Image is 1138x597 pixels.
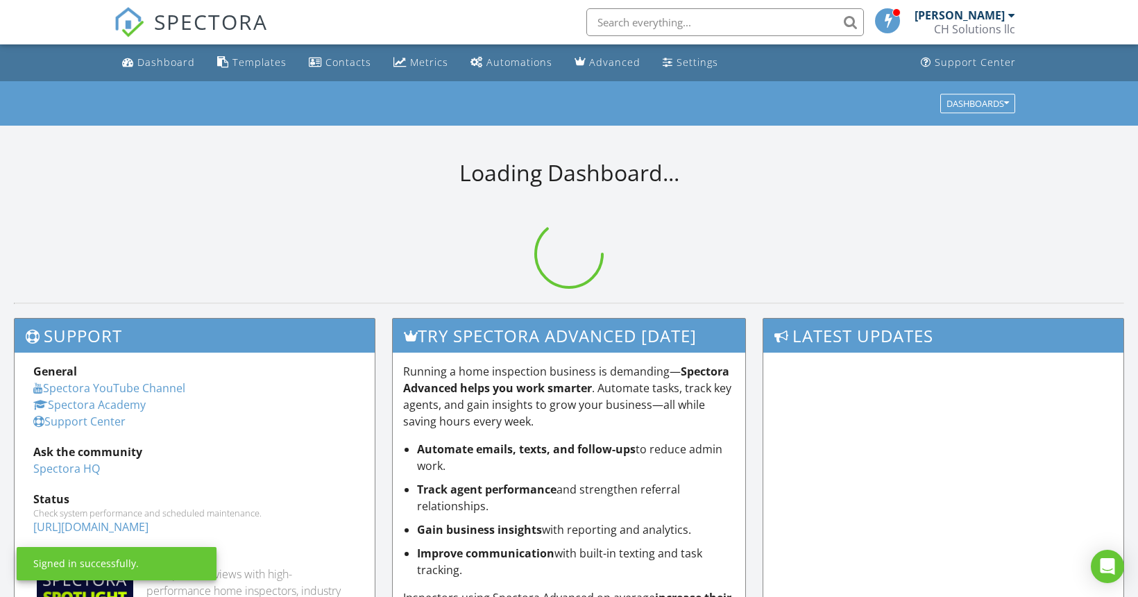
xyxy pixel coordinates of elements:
[915,50,1021,76] a: Support Center
[137,56,195,69] div: Dashboard
[486,56,552,69] div: Automations
[388,50,454,76] a: Metrics
[117,50,201,76] a: Dashboard
[15,319,375,353] h3: Support
[114,19,268,48] a: SPECTORA
[33,491,356,507] div: Status
[657,50,724,76] a: Settings
[212,50,292,76] a: Templates
[33,557,139,571] div: Signed in successfully.
[325,56,371,69] div: Contacts
[915,8,1005,22] div: [PERSON_NAME]
[33,507,356,519] div: Check system performance and scheduled maintenance.
[33,519,148,535] a: [URL][DOMAIN_NAME]
[417,441,734,474] li: to reduce admin work.
[1091,550,1124,583] div: Open Intercom Messenger
[934,22,1015,36] div: CH Solutions llc
[417,546,554,561] strong: Improve communication
[303,50,377,76] a: Contacts
[33,397,146,412] a: Spectora Academy
[393,319,745,353] h3: Try spectora advanced [DATE]
[33,414,126,429] a: Support Center
[403,363,734,430] p: Running a home inspection business is demanding— . Automate tasks, track key agents, and gain ins...
[935,56,1016,69] div: Support Center
[33,380,185,396] a: Spectora YouTube Channel
[569,50,646,76] a: Advanced
[946,99,1009,108] div: Dashboards
[33,364,77,379] strong: General
[232,56,287,69] div: Templates
[417,442,636,457] strong: Automate emails, texts, and follow-ups
[154,7,268,36] span: SPECTORA
[763,319,1123,353] h3: Latest Updates
[417,522,542,537] strong: Gain business insights
[33,461,100,476] a: Spectora HQ
[410,56,448,69] div: Metrics
[417,545,734,578] li: with built-in texting and task tracking.
[586,8,864,36] input: Search everything...
[589,56,640,69] div: Advanced
[417,482,557,497] strong: Track agent performance
[417,481,734,514] li: and strengthen referral relationships.
[417,521,734,538] li: with reporting and analytics.
[677,56,718,69] div: Settings
[403,364,729,396] strong: Spectora Advanced helps you work smarter
[114,7,144,37] img: The Best Home Inspection Software - Spectora
[940,94,1015,113] button: Dashboards
[33,444,356,460] div: Ask the community
[465,50,558,76] a: Automations (Basic)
